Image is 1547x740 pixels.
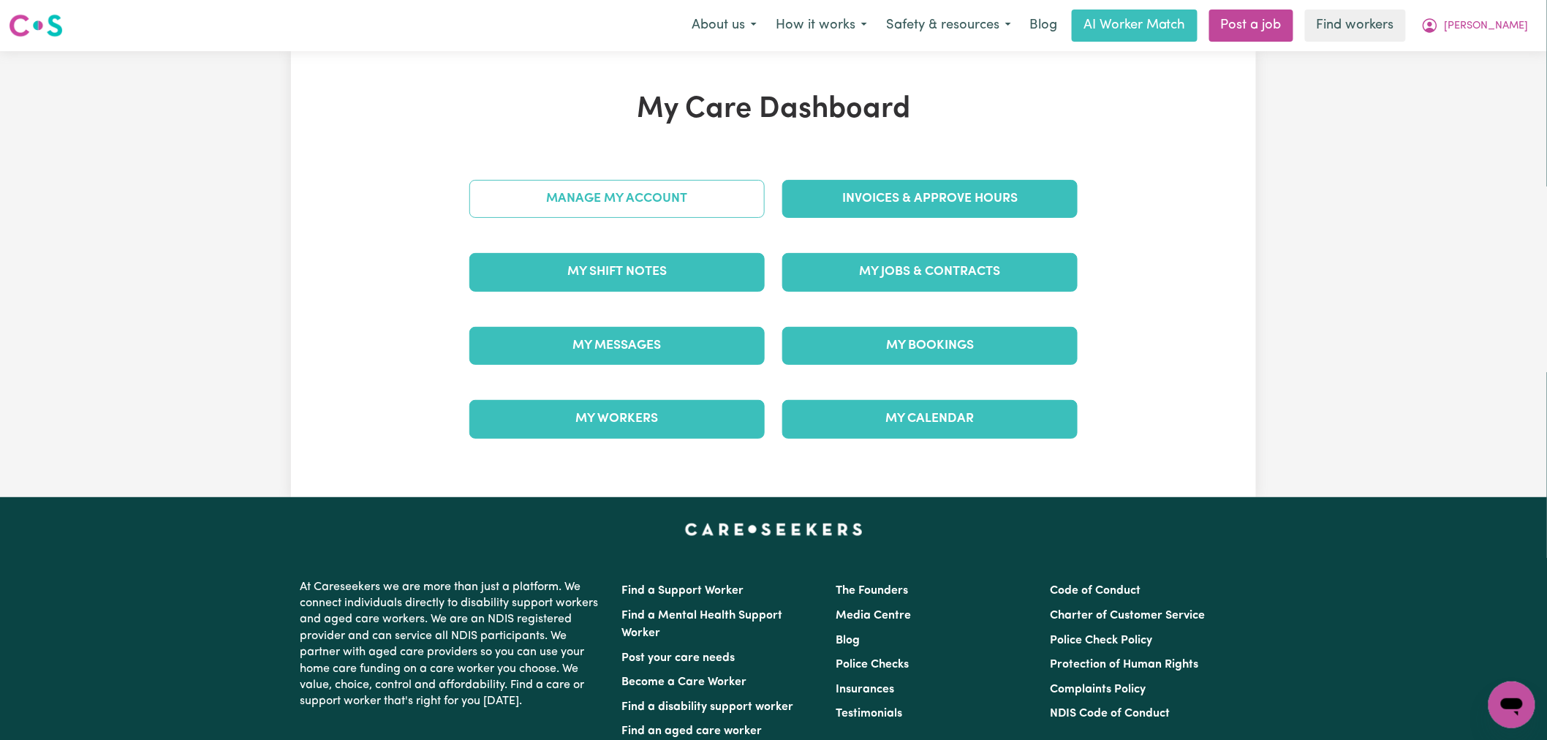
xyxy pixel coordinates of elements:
a: Manage My Account [469,180,765,218]
a: My Calendar [782,400,1078,438]
a: Careseekers logo [9,9,63,42]
a: AI Worker Match [1072,10,1198,42]
a: Testimonials [836,708,902,720]
iframe: Button to launch messaging window [1489,682,1535,728]
button: About us [682,10,766,41]
a: Post your care needs [621,652,735,664]
a: Invoices & Approve Hours [782,180,1078,218]
p: At Careseekers we are more than just a platform. We connect individuals directly to disability su... [300,573,604,716]
a: Blog [836,635,860,646]
h1: My Care Dashboard [461,92,1086,127]
a: Find a Mental Health Support Worker [621,610,782,639]
a: Media Centre [836,610,911,622]
a: NDIS Code of Conduct [1051,708,1170,720]
a: The Founders [836,585,908,597]
a: Become a Care Worker [621,676,746,688]
a: Police Checks [836,659,909,671]
a: Protection of Human Rights [1051,659,1199,671]
a: Find workers [1305,10,1406,42]
a: Careseekers home page [685,524,863,535]
a: Find an aged care worker [621,725,762,737]
a: Post a job [1209,10,1293,42]
a: Find a Support Worker [621,585,744,597]
a: Police Check Policy [1051,635,1153,646]
a: My Jobs & Contracts [782,253,1078,291]
a: My Bookings [782,327,1078,365]
a: Code of Conduct [1051,585,1141,597]
a: My Messages [469,327,765,365]
span: [PERSON_NAME] [1445,18,1529,34]
button: My Account [1412,10,1538,41]
a: My Workers [469,400,765,438]
a: Blog [1021,10,1066,42]
img: Careseekers logo [9,12,63,39]
button: How it works [766,10,877,41]
a: Charter of Customer Service [1051,610,1206,622]
a: Find a disability support worker [621,701,793,713]
a: Complaints Policy [1051,684,1146,695]
a: Insurances [836,684,894,695]
button: Safety & resources [877,10,1021,41]
a: My Shift Notes [469,253,765,291]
